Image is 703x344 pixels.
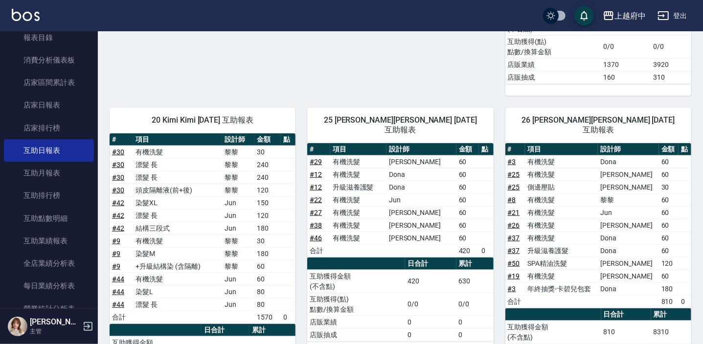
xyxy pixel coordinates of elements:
td: 合計 [307,244,330,257]
td: [PERSON_NAME] [386,155,456,168]
th: 金額 [659,143,679,156]
span: 26 [PERSON_NAME][PERSON_NAME] [DATE] 互助報表 [517,115,680,135]
td: Jun [386,193,456,206]
td: [PERSON_NAME] [386,219,456,232]
td: 店販業績 [307,316,405,328]
td: Dona [598,232,658,244]
th: 項目 [133,133,222,146]
th: 日合計 [405,258,456,270]
button: 登出 [654,7,691,25]
td: 合計 [110,311,133,323]
td: 60 [659,193,679,206]
td: 互助獲得(點) 點數/換算金額 [307,293,405,316]
td: 有機洗髮 [133,235,222,247]
td: 黎黎 [222,247,254,260]
a: #42 [112,199,124,207]
td: 有機洗髮 [525,206,598,219]
td: 0 [679,295,691,308]
td: 染髮L [133,285,222,298]
td: 有機洗髮 [525,232,598,244]
td: 0 [405,316,456,328]
td: 60 [456,219,479,232]
td: 180 [254,247,280,260]
h5: [PERSON_NAME] [30,317,80,327]
td: 80 [254,298,280,311]
a: #42 [112,212,124,219]
td: 60 [659,270,679,282]
td: 有機洗髮 [525,155,598,168]
th: 點 [679,143,691,156]
th: 金額 [254,133,280,146]
td: [PERSON_NAME] [598,257,658,270]
td: 0 [479,244,493,257]
a: #42 [112,224,124,232]
a: #19 [508,272,520,280]
th: 累計 [651,308,691,321]
a: #3 [508,158,516,166]
td: 結構三段式 [133,222,222,235]
td: 120 [254,184,280,196]
th: 點 [479,143,493,156]
a: #9 [112,262,120,270]
td: 0/0 [651,35,691,58]
a: #37 [508,234,520,242]
td: 有機洗髮 [330,155,386,168]
a: #44 [112,288,124,296]
p: 主管 [30,327,80,336]
a: 互助排行榜 [4,184,94,207]
td: 60 [456,181,479,193]
a: #21 [508,209,520,216]
td: 年終抽獎-卡碧兒包套 [525,282,598,295]
a: #37 [508,247,520,255]
td: 升級滋養護髮 [330,181,386,193]
table: a dense table [505,143,691,308]
img: Logo [12,9,40,21]
a: #12 [310,171,322,178]
td: [PERSON_NAME] [386,206,456,219]
a: #27 [310,209,322,216]
td: 0 [281,311,296,323]
td: 染髮M [133,247,222,260]
td: 60 [254,260,280,273]
td: 黎黎 [598,193,658,206]
td: 頭皮隔離液(前+後) [133,184,222,196]
div: 上越府中 [614,10,646,22]
td: Dona [598,282,658,295]
td: 60 [659,244,679,257]
a: 店家排行榜 [4,117,94,139]
td: 有機洗髮 [525,270,598,282]
a: 報表目錄 [4,26,94,49]
td: 合計 [505,295,525,308]
td: 3920 [651,58,691,71]
th: 金額 [456,143,479,156]
a: #25 [508,183,520,191]
a: 互助業績報表 [4,230,94,252]
td: 60 [659,155,679,168]
a: #8 [508,196,516,204]
td: 120 [659,257,679,270]
td: 互助獲得金額 (不含點) [505,321,601,344]
td: 漂髮 長 [133,209,222,222]
th: 日合計 [601,308,651,321]
a: #3 [508,285,516,293]
a: 互助點數明細 [4,207,94,230]
td: 60 [659,168,679,181]
a: #25 [508,171,520,178]
td: 180 [254,222,280,235]
td: 有機洗髮 [330,193,386,206]
td: 30 [254,146,280,158]
td: 黎黎 [222,235,254,247]
td: 60 [456,168,479,181]
td: 150 [254,196,280,209]
td: 0/0 [405,293,456,316]
td: 升級滋養護髮 [525,244,598,257]
td: 有機洗髮 [525,219,598,232]
td: 240 [254,171,280,184]
td: [PERSON_NAME] [386,232,456,244]
button: save [574,6,594,25]
th: 項目 [525,143,598,156]
td: 60 [659,232,679,244]
td: 有機洗髮 [525,193,598,206]
a: #9 [112,250,120,258]
th: # [110,133,133,146]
